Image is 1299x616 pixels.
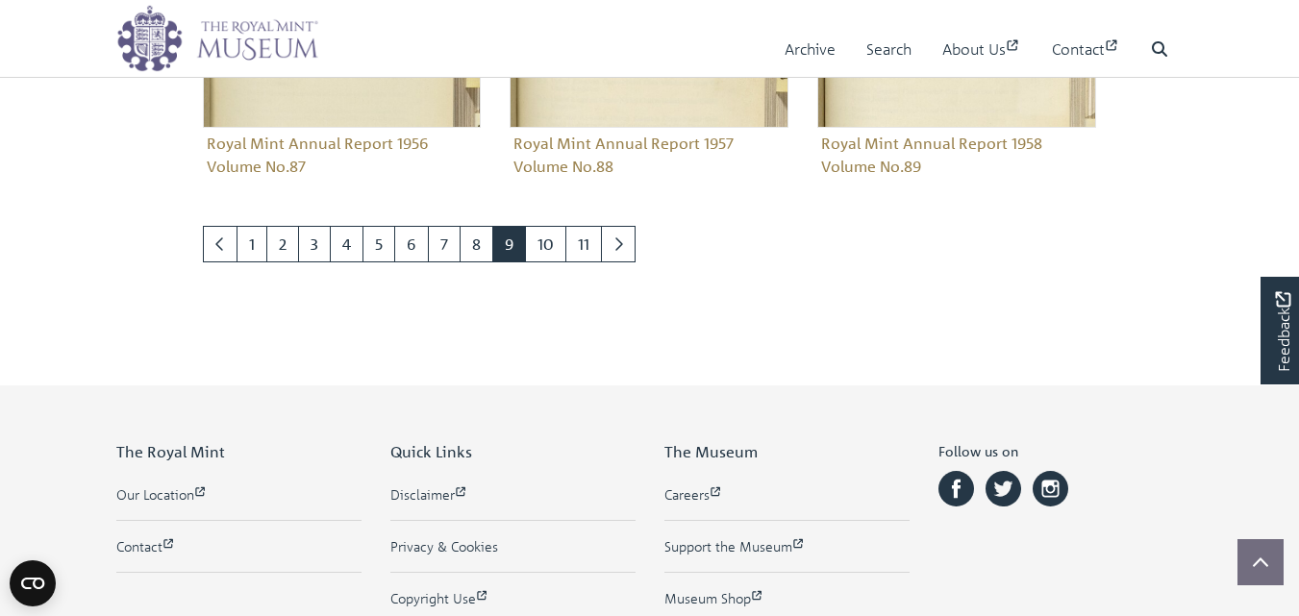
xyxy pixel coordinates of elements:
a: Contact [116,536,362,556]
a: Support the Museum [664,536,910,556]
a: Goto page 6 [394,226,429,262]
a: Goto page 2 [266,226,299,262]
a: Goto page 10 [525,226,566,262]
a: About Us [942,22,1021,77]
a: Goto page 1 [237,226,267,262]
a: Copyright Use [390,588,636,608]
a: Goto page 11 [565,226,602,262]
span: Quick Links [390,442,472,461]
span: Feedback [1271,292,1294,372]
a: Goto page 7 [428,226,461,262]
span: The Museum [664,442,758,461]
a: Goto page 3 [298,226,331,262]
a: Museum Shop [664,588,910,608]
a: Our Location [116,484,362,505]
a: Next page [601,226,636,262]
a: Archive [785,22,836,77]
button: Open CMP widget [10,560,56,606]
a: Contact [1052,22,1120,77]
a: Privacy & Cookies [390,536,636,556]
a: Search [866,22,912,77]
a: Goto page 4 [330,226,363,262]
img: logo_wide.png [116,5,318,72]
nav: pagination [203,226,1097,262]
a: Goto page 8 [460,226,493,262]
h6: Follow us on [938,443,1184,467]
span: The Royal Mint [116,442,225,461]
a: Goto page 5 [362,226,395,262]
a: Previous page [203,226,237,262]
a: Would you like to provide feedback? [1261,277,1299,384]
a: Careers [664,484,910,505]
button: Scroll to top [1237,539,1284,585]
span: Goto page 9 [492,226,526,262]
a: Disclaimer [390,484,636,505]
